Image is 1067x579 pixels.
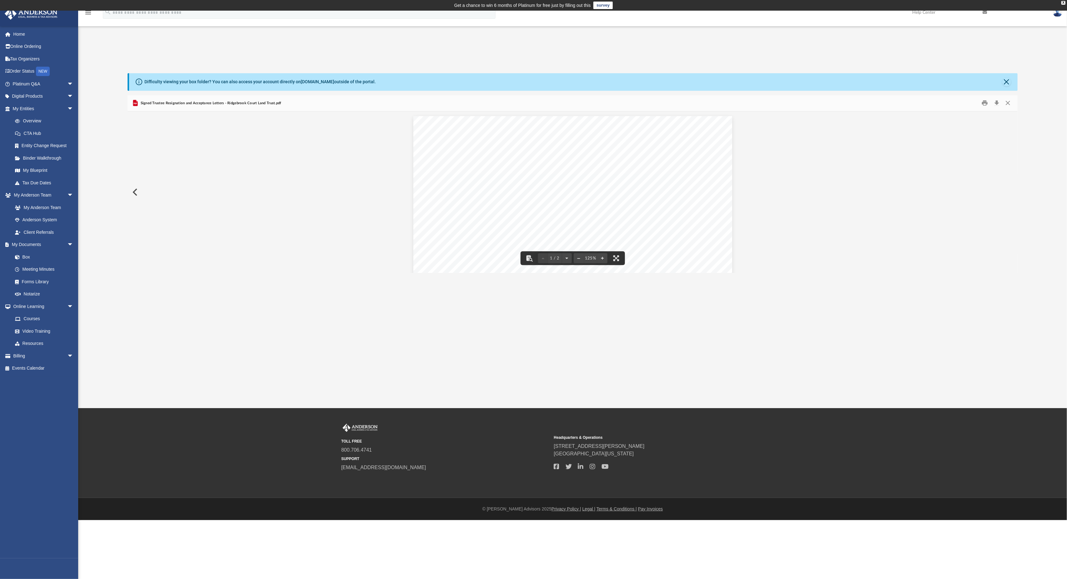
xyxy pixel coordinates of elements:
[78,506,1067,512] div: © [PERSON_NAME] Advisors 2025
[582,506,596,511] a: Legal |
[9,115,83,127] a: Overview
[128,111,1018,273] div: File preview
[36,67,50,76] div: NEW
[139,100,281,106] span: Signed Trustee Resignation and Acceptance Letters - Ridgebrook Court Land Trust.pdf
[144,79,376,85] div: Difficulty viewing your box folder? You can also access your account directly on outside of the p...
[548,256,562,260] span: 1 / 2
[9,177,83,189] a: Tax Due Dates
[4,300,80,313] a: Online Learningarrow_drop_down
[4,362,83,375] a: Events Calendar
[341,465,426,470] a: [EMAIL_ADDRESS][DOMAIN_NAME]
[301,79,334,84] a: [DOMAIN_NAME]
[554,435,762,440] small: Headquarters & Operations
[67,78,80,90] span: arrow_drop_down
[4,40,83,53] a: Online Ordering
[9,164,80,177] a: My Blueprint
[4,90,83,103] a: Digital Productsarrow_drop_down
[341,456,550,462] small: SUPPORT
[4,238,80,251] a: My Documentsarrow_drop_down
[4,189,80,202] a: My Anderson Teamarrow_drop_down
[458,212,508,218] span: [PERSON_NAME]
[128,111,1018,273] div: Document Viewer
[9,201,77,214] a: My Anderson Team
[4,28,83,40] a: Home
[341,424,379,432] img: Anderson Advisors Platinum Portal
[458,219,517,226] span: [STREET_ADDRESS]
[341,447,372,453] a: 800.706.4741
[341,438,550,444] small: TOLL FREE
[979,98,991,108] button: Print
[9,152,83,164] a: Binder Walkthrough
[1002,98,1013,108] button: Close
[991,98,1002,108] button: Download
[496,241,645,247] span: Resignation as Trustee of the Ridgebrook Court Land Trust
[551,506,581,511] a: Privacy Policy |
[128,183,141,201] button: Previous File
[9,263,80,276] a: Meeting Minutes
[413,111,732,534] div: Page 1
[593,2,613,9] a: survey
[67,238,80,251] span: arrow_drop_down
[9,325,77,337] a: Video Training
[4,102,83,115] a: My Entitiesarrow_drop_down
[9,226,80,238] a: Client Referrals
[574,251,584,265] button: Zoom out
[596,506,637,511] a: Terms & Conditions |
[9,127,83,140] a: CTA Hub
[422,122,550,126] span: Docusign Envelope ID: C52B8FA4-33A0-454A-AD61-27185A466D98
[9,251,77,263] a: Box
[554,443,645,449] a: [STREET_ADDRESS][PERSON_NAME]
[9,313,80,325] a: Courses
[515,269,533,273] span: [DATE]
[9,140,83,152] a: Entity Change Request
[3,8,59,20] img: Anderson Advisors Platinum Portal
[4,53,83,65] a: Tax Organizers
[67,102,80,115] span: arrow_drop_down
[454,2,591,9] div: Get a chance to win 6 months of Platinum for free just by filling out this
[458,255,523,262] span: Dear [PERSON_NAME],
[67,350,80,362] span: arrow_drop_down
[477,241,486,247] span: Re:
[638,506,663,511] a: Pay Invoices
[104,8,111,15] i: search
[67,189,80,202] span: arrow_drop_down
[84,9,92,16] i: menu
[554,451,634,456] a: [GEOGRAPHIC_DATA][US_STATE]
[9,337,80,350] a: Resources
[1061,1,1065,5] div: close
[67,300,80,313] span: arrow_drop_down
[597,251,607,265] button: Zoom in
[1053,8,1062,17] img: User Pic
[584,256,597,260] div: Current zoom level
[9,275,77,288] a: Forms Library
[562,251,572,265] button: Next page
[1002,78,1011,86] button: Close
[84,12,92,16] a: menu
[9,288,80,300] a: Notarize
[4,65,83,78] a: Order StatusNEW
[522,251,536,265] button: Toggle findbar
[67,90,80,103] span: arrow_drop_down
[4,78,83,90] a: Platinum Q&Aarrow_drop_down
[9,214,80,226] a: Anderson System
[458,227,556,233] span: [GEOGRAPHIC_DATA][US_STATE]
[458,270,687,276] span: This letter dated _______________________, serves as official notice of my resignation as
[609,251,623,265] button: Enter fullscreen
[548,251,562,265] button: 1 / 2
[128,95,1018,273] div: Preview
[4,350,83,362] a: Billingarrow_drop_down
